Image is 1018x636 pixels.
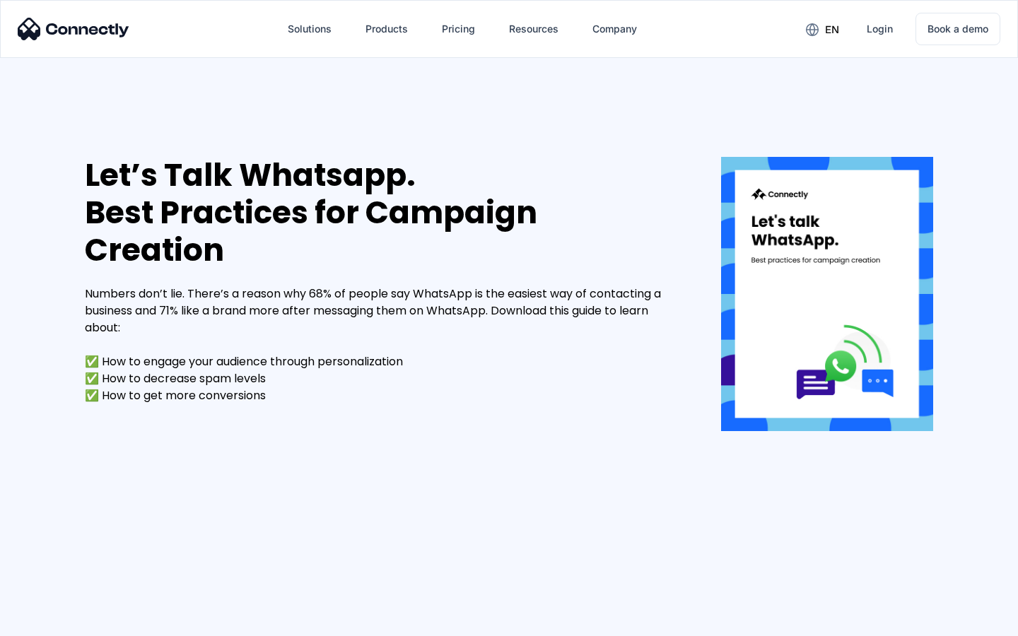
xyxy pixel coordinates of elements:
a: Login [855,12,904,46]
div: en [825,20,839,40]
img: Connectly Logo [18,18,129,40]
div: Login [867,19,893,39]
div: Let’s Talk Whatsapp. Best Practices for Campaign Creation [85,157,679,269]
a: Pricing [431,12,486,46]
ul: Language list [28,611,85,631]
div: Resources [509,19,558,39]
aside: Language selected: English [14,611,85,631]
div: Company [592,19,637,39]
div: Solutions [288,19,332,39]
div: Products [365,19,408,39]
div: Pricing [442,19,475,39]
a: Book a demo [915,13,1000,45]
div: Numbers don’t lie. There’s a reason why 68% of people say WhatsApp is the easiest way of contacti... [85,285,679,404]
